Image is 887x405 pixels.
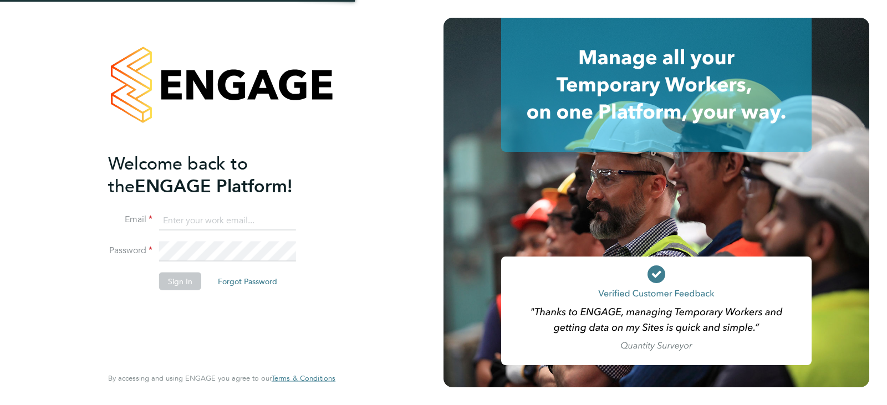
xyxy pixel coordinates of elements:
[108,214,152,225] label: Email
[272,374,335,383] a: Terms & Conditions
[108,373,335,383] span: By accessing and using ENGAGE you agree to our
[108,152,324,197] h2: ENGAGE Platform!
[108,245,152,257] label: Password
[159,211,296,230] input: Enter your work email...
[159,273,201,290] button: Sign In
[108,152,248,197] span: Welcome back to the
[209,273,286,290] button: Forgot Password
